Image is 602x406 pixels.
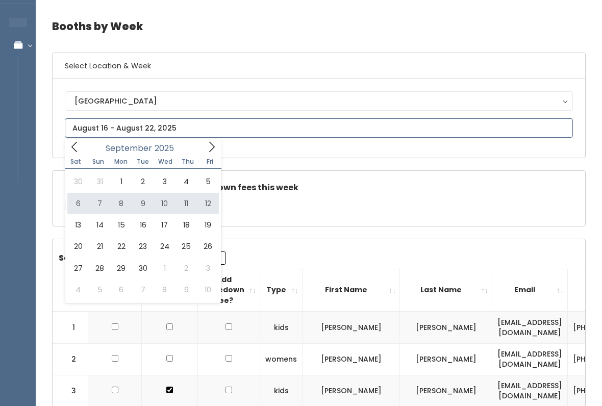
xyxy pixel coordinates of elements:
span: September 19, 2025 [197,214,218,236]
span: October 9, 2025 [175,279,197,300]
span: October 10, 2025 [197,279,218,300]
span: September 10, 2025 [154,193,175,214]
span: September 16, 2025 [132,214,154,236]
label: Search: [59,251,226,265]
td: [PERSON_NAME] [303,312,400,344]
td: 1 [53,312,88,344]
span: September 25, 2025 [175,236,197,257]
span: September 30, 2025 [132,258,154,279]
span: September 26, 2025 [197,236,218,257]
span: September 23, 2025 [132,236,154,257]
span: September 24, 2025 [154,236,175,257]
span: Thu [177,159,199,165]
span: September 15, 2025 [111,214,132,236]
th: Type: activate to sort column ascending [260,269,303,311]
span: October 7, 2025 [132,279,154,300]
span: August 31, 2025 [89,171,110,192]
span: September [106,144,152,153]
button: [GEOGRAPHIC_DATA] [65,91,573,111]
span: September 17, 2025 [154,214,175,236]
span: September 8, 2025 [111,193,132,214]
span: Sat [65,159,87,165]
span: September 3, 2025 [154,171,175,192]
td: 2 [53,343,88,375]
th: First Name: activate to sort column ascending [303,269,400,311]
span: September 4, 2025 [175,171,197,192]
td: [PERSON_NAME] [303,343,400,375]
th: Add Takedown Fee?: activate to sort column ascending [198,269,260,311]
span: Tue [132,159,154,165]
span: September 7, 2025 [89,193,110,214]
span: September 20, 2025 [67,236,89,257]
span: September 27, 2025 [67,258,89,279]
th: #: activate to sort column descending [53,269,88,311]
span: September 12, 2025 [197,193,218,214]
td: womens [260,343,303,375]
span: September 9, 2025 [132,193,154,214]
td: [EMAIL_ADDRESS][DOMAIN_NAME] [492,343,568,375]
span: October 2, 2025 [175,258,197,279]
span: September 22, 2025 [111,236,132,257]
td: [EMAIL_ADDRESS][DOMAIN_NAME] [492,312,568,344]
span: September 29, 2025 [111,258,132,279]
h5: Check this box if there are no takedown fees this week [65,183,573,192]
span: Mon [110,159,132,165]
span: September 6, 2025 [67,193,89,214]
input: August 16 - August 22, 2025 [65,118,573,138]
h4: Booths by Week [52,12,586,40]
span: September 18, 2025 [175,214,197,236]
h6: Select Location & Week [53,53,585,79]
span: September 11, 2025 [175,193,197,214]
span: October 1, 2025 [154,258,175,279]
input: Year [152,142,183,155]
span: October 5, 2025 [89,279,110,300]
span: September 21, 2025 [89,236,110,257]
span: Fri [199,159,221,165]
span: September 28, 2025 [89,258,110,279]
td: kids [260,312,303,344]
span: September 1, 2025 [111,171,132,192]
span: September 14, 2025 [89,214,110,236]
td: [PERSON_NAME] [400,312,492,344]
td: [PERSON_NAME] [400,343,492,375]
span: October 6, 2025 [111,279,132,300]
span: Wed [154,159,177,165]
span: October 8, 2025 [154,279,175,300]
span: October 3, 2025 [197,258,218,279]
th: Email: activate to sort column ascending [492,269,568,311]
span: September 13, 2025 [67,214,89,236]
span: August 30, 2025 [67,171,89,192]
span: October 4, 2025 [67,279,89,300]
span: September 2, 2025 [132,171,154,192]
span: September 5, 2025 [197,171,218,192]
div: [GEOGRAPHIC_DATA] [74,95,563,107]
th: Last Name: activate to sort column ascending [400,269,492,311]
span: Sun [87,159,110,165]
